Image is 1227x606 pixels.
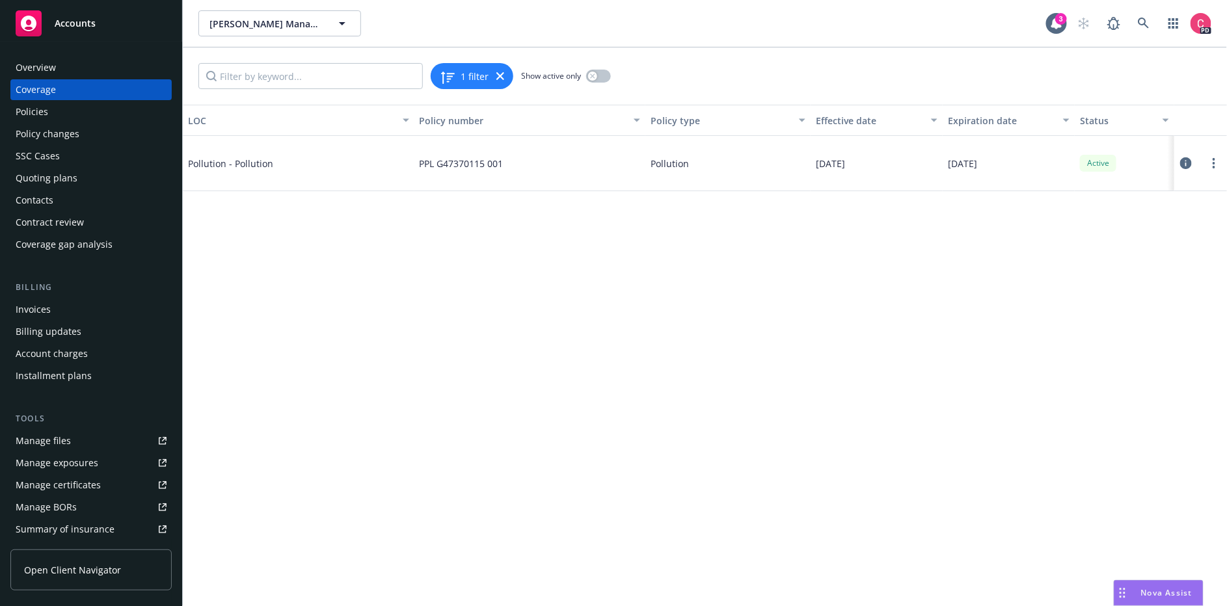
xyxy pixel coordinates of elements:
[10,5,172,42] a: Accounts
[1055,13,1067,25] div: 3
[16,299,51,320] div: Invoices
[10,124,172,144] a: Policy changes
[816,157,845,170] span: [DATE]
[16,234,113,255] div: Coverage gap analysis
[10,168,172,189] a: Quoting plans
[198,63,423,89] input: Filter by keyword...
[811,105,943,136] button: Effective date
[16,519,115,540] div: Summary of insurance
[651,157,689,170] span: Pollution
[10,234,172,255] a: Coverage gap analysis
[1085,157,1111,169] span: Active
[948,114,1055,127] div: Expiration date
[414,105,646,136] button: Policy number
[16,146,60,166] div: SSC Cases
[1080,114,1154,127] div: Status
[1075,105,1174,136] button: Status
[10,212,172,233] a: Contract review
[1101,10,1127,36] a: Report a Bug
[16,79,56,100] div: Coverage
[651,114,791,127] div: Policy type
[16,124,79,144] div: Policy changes
[461,70,489,83] span: 1 filter
[209,17,322,31] span: [PERSON_NAME] Management Company
[188,114,395,127] div: LOC
[10,146,172,166] a: SSC Cases
[816,114,923,127] div: Effective date
[10,79,172,100] a: Coverage
[10,57,172,78] a: Overview
[1161,10,1187,36] a: Switch app
[948,157,977,170] span: [DATE]
[16,430,71,451] div: Manage files
[10,101,172,122] a: Policies
[943,105,1075,136] button: Expiration date
[16,190,53,211] div: Contacts
[16,497,77,518] div: Manage BORs
[521,70,581,81] span: Show active only
[10,453,172,473] a: Manage exposures
[10,497,172,518] a: Manage BORs
[188,157,383,170] span: Pollution - Pollution
[10,412,172,425] div: Tools
[1114,581,1131,605] div: Drag to move
[55,18,96,29] span: Accounts
[10,281,172,294] div: Billing
[10,365,172,386] a: Installment plans
[1131,10,1157,36] a: Search
[16,343,88,364] div: Account charges
[16,321,81,342] div: Billing updates
[16,365,92,386] div: Installment plans
[10,299,172,320] a: Invoices
[198,10,361,36] button: [PERSON_NAME] Management Company
[1206,155,1222,171] a: more
[16,212,84,233] div: Contract review
[420,114,627,127] div: Policy number
[16,57,56,78] div: Overview
[1141,587,1193,598] span: Nova Assist
[1191,13,1211,34] img: photo
[183,105,414,136] button: LOC
[16,168,77,189] div: Quoting plans
[10,321,172,342] a: Billing updates
[16,453,98,473] div: Manage exposures
[645,105,811,136] button: Policy type
[10,343,172,364] a: Account charges
[10,475,172,495] a: Manage certificates
[10,519,172,540] a: Summary of insurance
[10,430,172,451] a: Manage files
[420,157,504,170] span: PPL G47370115 001
[1114,580,1204,606] button: Nova Assist
[16,475,101,495] div: Manage certificates
[10,190,172,211] a: Contacts
[1071,10,1097,36] a: Start snowing
[16,101,48,122] div: Policies
[24,563,121,577] span: Open Client Navigator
